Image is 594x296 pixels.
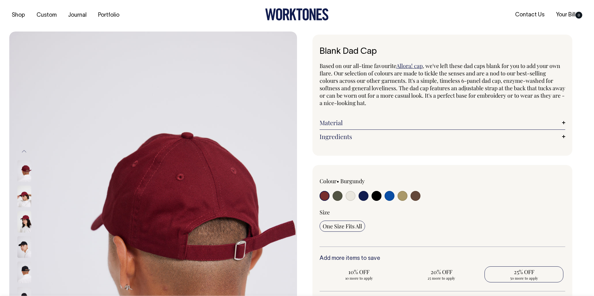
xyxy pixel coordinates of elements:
[320,177,418,185] div: Colour
[402,266,481,282] input: 20% OFF 25 more to apply
[323,276,395,281] span: 10 more to apply
[488,268,560,276] span: 25% OFF
[484,266,563,282] input: 25% OFF 50 more to apply
[320,62,396,70] span: Based on our all-time favourite
[320,266,398,282] input: 10% OFF 10 more to apply
[405,276,478,281] span: 25 more to apply
[320,62,565,107] span: , we've left these dad caps blank for you to add your own flare. Our selection of colours are mad...
[323,268,395,276] span: 10% OFF
[9,10,28,20] a: Shop
[66,10,89,20] a: Journal
[320,209,565,216] div: Size
[96,10,122,20] a: Portfolio
[337,177,339,185] span: •
[17,185,31,207] img: burgundy
[19,145,29,159] button: Previous
[320,119,565,126] a: Material
[575,12,582,19] span: 0
[405,268,478,276] span: 20% OFF
[553,10,585,20] a: Your Bill0
[340,177,365,185] label: Burgundy
[17,160,31,182] img: burgundy
[320,221,365,232] input: One Size Fits All
[513,10,547,20] a: Contact Us
[17,236,31,258] img: black
[17,211,31,232] img: burgundy
[323,222,362,230] span: One Size Fits All
[488,276,560,281] span: 50 more to apply
[17,261,31,283] img: black
[320,47,565,57] h1: Blank Dad Cap
[320,256,565,262] h6: Add more items to save
[320,133,565,140] a: Ingredients
[34,10,59,20] a: Custom
[396,62,423,70] a: Allora! cap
